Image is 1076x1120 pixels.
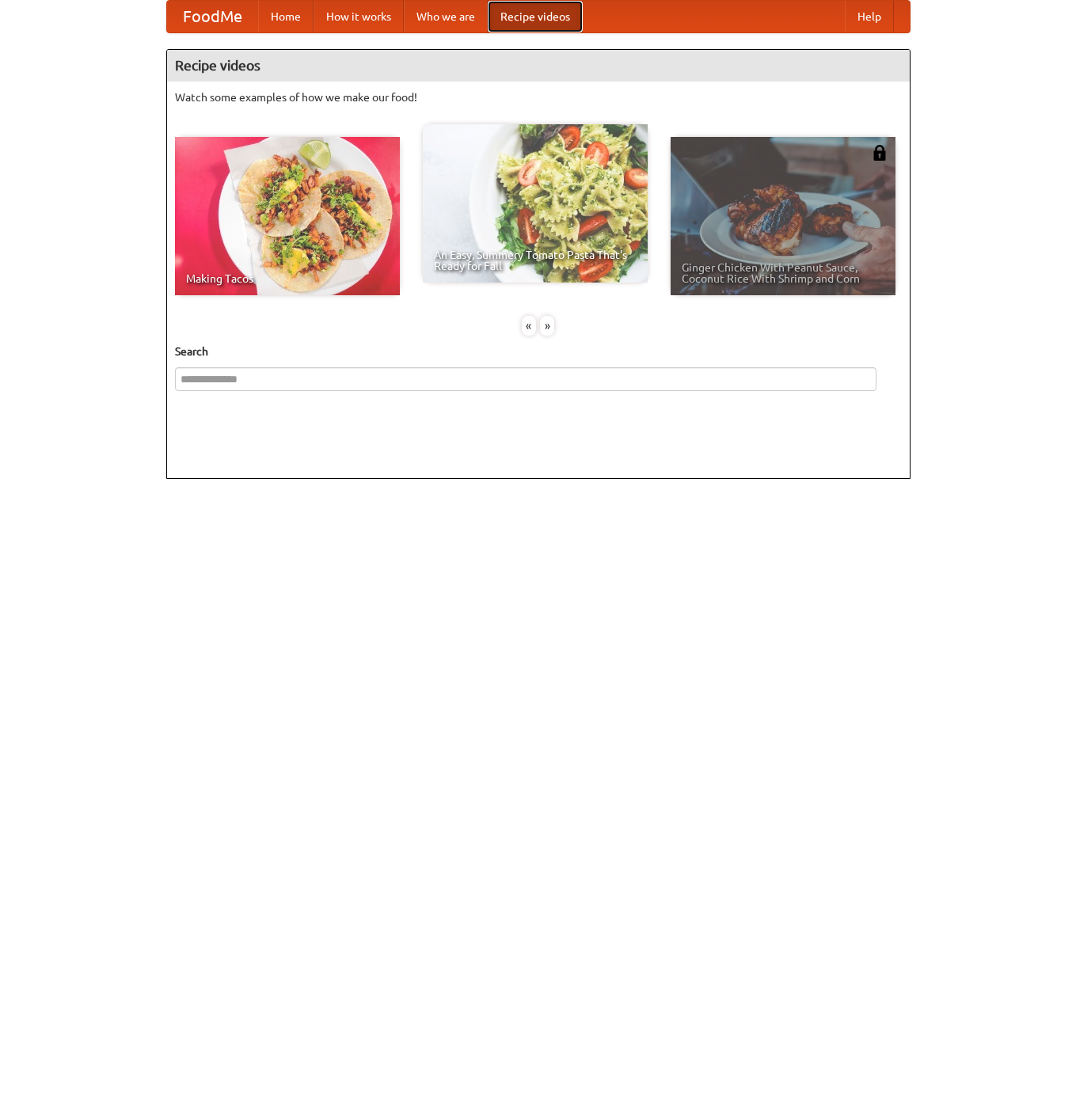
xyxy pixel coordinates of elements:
a: Recipe videos [488,1,583,32]
span: Making Tacos [186,273,389,284]
div: » [540,316,554,336]
a: Who we are [404,1,488,32]
h5: Search [175,344,902,359]
a: An Easy, Summery Tomato Pasta That's Ready for Fall [423,124,648,283]
img: 483408.png [872,145,888,161]
a: FoodMe [167,1,258,32]
div: « [522,316,536,336]
a: Home [258,1,314,32]
span: An Easy, Summery Tomato Pasta That's Ready for Fall [434,249,637,271]
a: Help [845,1,894,32]
a: How it works [314,1,404,32]
h4: Recipe videos [167,50,910,82]
p: Watch some examples of how we make our food! [175,89,902,105]
a: Making Tacos [175,137,400,295]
